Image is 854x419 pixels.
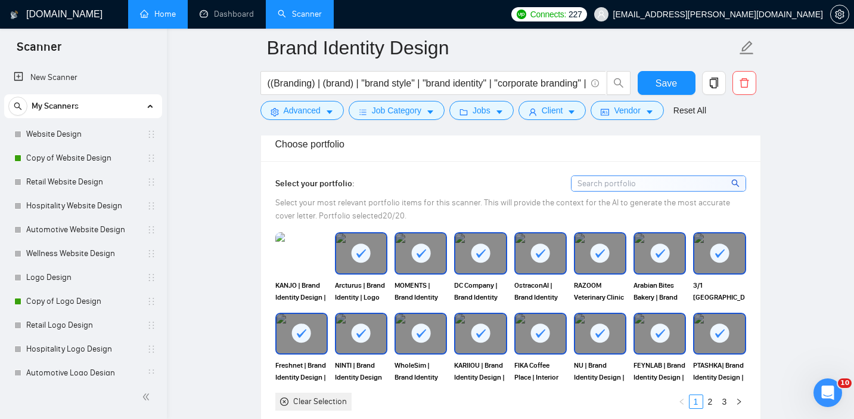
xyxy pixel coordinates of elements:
span: right [735,398,743,405]
span: FEYNLAB | Brand Identity Design | Logo Design | Packaging | Fonts [633,359,686,383]
span: Select your portfolio: [275,178,355,189]
input: Scanner name... [267,33,737,63]
button: userClientcaret-down [518,101,586,120]
a: 2 [704,395,717,408]
span: copy [703,78,725,88]
button: left [675,395,689,409]
span: caret-down [567,107,576,116]
a: Copy of Website Design [26,146,139,170]
span: FIKA Coffee Place | Interior Design | Brand Identity Design | Exterior [514,359,567,383]
a: Copy of Logo Design [26,289,139,313]
span: PTASHKA| Brand Identity Design | Logo | Packaging [693,359,746,383]
button: setting [830,5,849,24]
span: search [9,102,27,110]
button: copy [702,71,726,95]
span: Scanner [7,38,71,63]
li: 2 [703,395,718,409]
a: setting [830,10,849,19]
span: info-circle [591,79,599,87]
a: dashboardDashboard [200,9,254,19]
span: Save [656,76,677,91]
span: DC Company | Brand Identity Design | Logo Design | Printed Materials [454,279,507,303]
span: setting [831,10,849,19]
span: delete [733,78,756,88]
a: Logo Design [26,266,139,289]
span: 10 [838,378,852,388]
span: holder [147,321,156,330]
span: KARIIOU | Brand Identity Design | Booth Design | Mascot [454,359,507,383]
span: folder [459,107,468,116]
span: double-left [142,391,154,403]
a: New Scanner [14,66,153,90]
a: 3 [718,395,731,408]
li: Previous Page [675,395,689,409]
span: My Scanners [32,94,79,118]
button: settingAdvancedcaret-down [260,101,344,120]
span: Jobs [473,104,490,117]
span: holder [147,177,156,187]
iframe: Intercom live chat [813,378,842,407]
span: holder [147,249,156,258]
span: Vendor [614,104,640,117]
span: holder [147,225,156,235]
img: logo [10,5,18,24]
span: holder [147,368,156,378]
span: 227 [569,8,582,21]
span: caret-down [426,107,434,116]
span: holder [147,297,156,306]
a: Website Design [26,122,139,146]
button: right [732,395,746,409]
img: upwork-logo.png [517,10,526,19]
span: Connects: [530,8,566,21]
a: Automotive Website Design [26,218,139,242]
li: Next Page [732,395,746,409]
span: left [678,398,685,405]
span: holder [147,201,156,211]
a: 1 [690,395,703,408]
a: homeHome [140,9,176,19]
span: 3/1 [GEOGRAPHIC_DATA] | Brand Identity Design | Logo Design | Graphic Design [693,279,746,303]
input: Search Freelance Jobs... [268,76,586,91]
span: search [731,177,741,190]
span: NINTI | Brand Identity Design & Logo Design [335,359,387,383]
button: idcardVendorcaret-down [591,101,663,120]
a: Hospitality Website Design [26,194,139,218]
input: Search portfolio [572,176,746,191]
button: search [8,97,27,116]
div: Choose portfolio [275,127,746,161]
span: bars [359,107,367,116]
span: holder [147,344,156,354]
a: Hospitality Logo Design [26,337,139,361]
span: Arcturus | Brand Identity | Logo Design | Packaging | Graphic Design [335,279,387,303]
span: holder [147,130,156,139]
a: Automotive Logo Design [26,361,139,385]
span: close-circle [280,398,288,406]
a: Reset All [673,104,706,117]
span: user [597,10,605,19]
span: Select your most relevant portfolio items for this scanner. This will provide the context for the... [275,198,730,221]
span: holder [147,273,156,282]
div: Clear Selection [293,395,347,408]
li: New Scanner [4,66,162,90]
span: RAZOOM Veterinary Clinic | Brand Identity Design | Logo Design [574,279,626,303]
button: folderJobscaret-down [449,101,514,120]
img: portfolio thumbnail image [275,232,328,274]
button: delete [732,71,756,95]
span: holder [147,153,156,163]
span: search [607,78,630,88]
span: setting [271,107,279,116]
span: Advanced [284,104,321,117]
span: Arabian Bites Bakery | Brand Identity Design | Logo Design [633,279,686,303]
span: idcard [601,107,609,116]
span: Freshnet | Brand Identity Design | Website Design [275,359,328,383]
span: KANJO | Brand Identity Design | Logo Design | Packaging Design [275,279,328,303]
button: barsJob Categorycaret-down [349,101,445,120]
button: Save [638,71,695,95]
span: OstraconAI | Brand Identity Design | Logo Design | Graphic Design [514,279,567,303]
span: caret-down [495,107,504,116]
span: WholeSim | Brand Identity Design | Logo Design | Mascot Design [395,359,447,383]
span: Client [542,104,563,117]
span: caret-down [645,107,654,116]
span: MOMENTS | Brand Identity Design | Packaging Design | Illustration [395,279,447,303]
span: edit [739,40,754,56]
